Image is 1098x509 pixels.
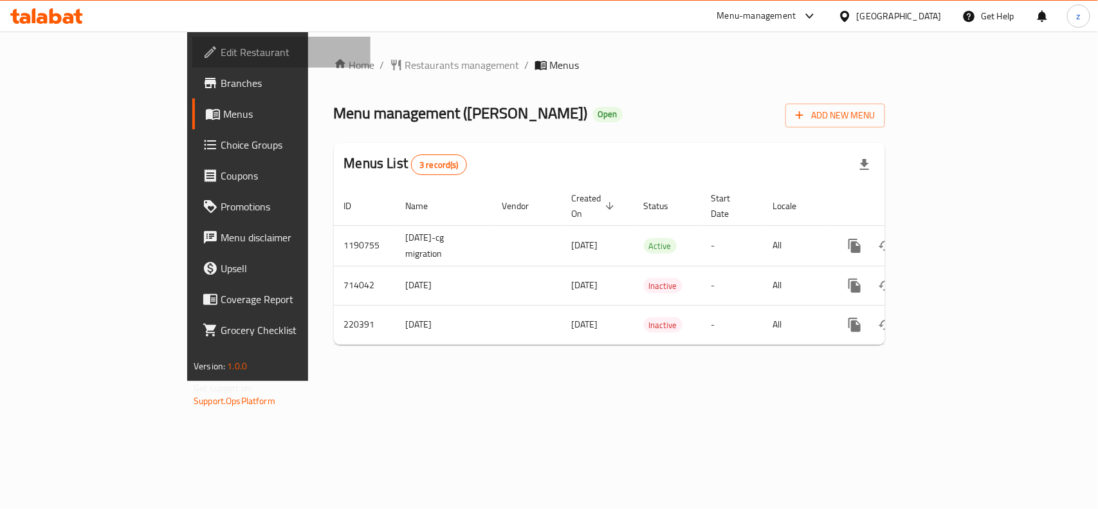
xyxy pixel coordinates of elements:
[223,106,360,122] span: Menus
[396,225,492,266] td: [DATE]-cg migration
[644,238,677,254] div: Active
[763,225,829,266] td: All
[334,187,973,345] table: enhanced table
[192,98,371,129] a: Menus
[644,318,682,333] span: Inactive
[192,253,371,284] a: Upsell
[221,75,360,91] span: Branches
[192,222,371,253] a: Menu disclaimer
[192,191,371,222] a: Promotions
[773,198,814,214] span: Locale
[839,230,870,261] button: more
[763,305,829,344] td: All
[829,187,973,226] th: Actions
[849,149,880,180] div: Export file
[192,160,371,191] a: Coupons
[644,317,682,333] div: Inactive
[221,322,360,338] span: Grocery Checklist
[344,154,467,175] h2: Menus List
[194,393,275,409] a: Support.OpsPlatform
[839,270,870,301] button: more
[192,315,371,346] a: Grocery Checklist
[701,266,763,305] td: -
[857,9,942,23] div: [GEOGRAPHIC_DATA]
[221,261,360,276] span: Upsell
[221,137,360,153] span: Choice Groups
[870,270,901,301] button: Change Status
[550,57,580,73] span: Menus
[839,310,870,340] button: more
[763,266,829,305] td: All
[405,57,520,73] span: Restaurants management
[396,305,492,344] td: [DATE]
[194,380,253,396] span: Get support on:
[572,316,598,333] span: [DATE]
[194,358,225,375] span: Version:
[525,57,529,73] li: /
[572,237,598,254] span: [DATE]
[192,68,371,98] a: Branches
[572,277,598,293] span: [DATE]
[221,230,360,245] span: Menu disclaimer
[344,198,369,214] span: ID
[406,198,445,214] span: Name
[334,98,588,127] span: Menu management ( [PERSON_NAME] )
[701,305,763,344] td: -
[221,44,360,60] span: Edit Restaurant
[396,266,492,305] td: [DATE]
[192,284,371,315] a: Coverage Report
[221,292,360,307] span: Coverage Report
[221,199,360,214] span: Promotions
[192,37,371,68] a: Edit Restaurant
[870,310,901,340] button: Change Status
[644,278,682,293] div: Inactive
[411,154,467,175] div: Total records count
[785,104,885,127] button: Add New Menu
[412,159,466,171] span: 3 record(s)
[593,107,623,122] div: Open
[644,239,677,254] span: Active
[221,168,360,183] span: Coupons
[644,279,682,293] span: Inactive
[380,57,385,73] li: /
[711,190,747,221] span: Start Date
[390,57,520,73] a: Restaurants management
[644,198,686,214] span: Status
[870,230,901,261] button: Change Status
[334,57,885,73] nav: breadcrumb
[593,109,623,120] span: Open
[502,198,546,214] span: Vendor
[701,225,763,266] td: -
[227,358,247,375] span: 1.0.0
[192,129,371,160] a: Choice Groups
[717,8,796,24] div: Menu-management
[1077,9,1081,23] span: z
[796,107,875,124] span: Add New Menu
[572,190,618,221] span: Created On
